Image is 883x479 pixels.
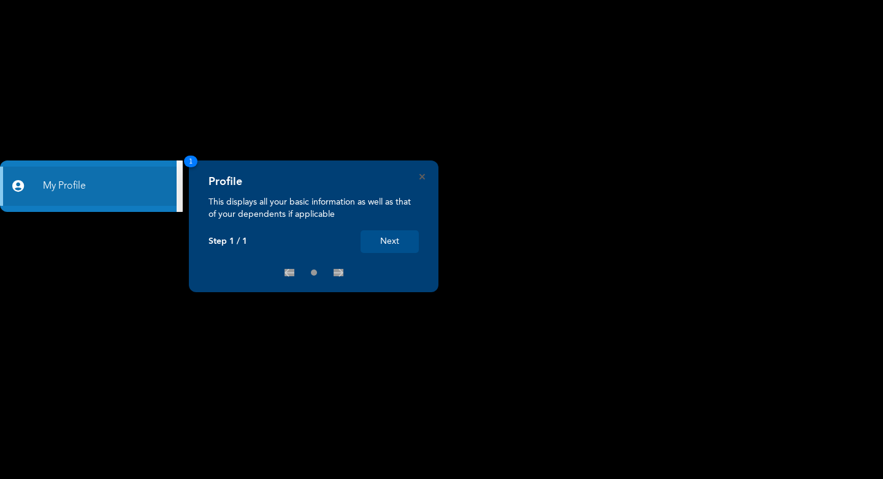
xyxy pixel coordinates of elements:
span: 1 [184,156,197,167]
p: Step 1 / 1 [208,236,247,247]
h4: Profile [208,175,242,189]
button: Next [361,230,419,253]
p: This displays all your basic information as well as that of your dependents if applicable [208,196,419,221]
button: Close [419,174,425,179]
